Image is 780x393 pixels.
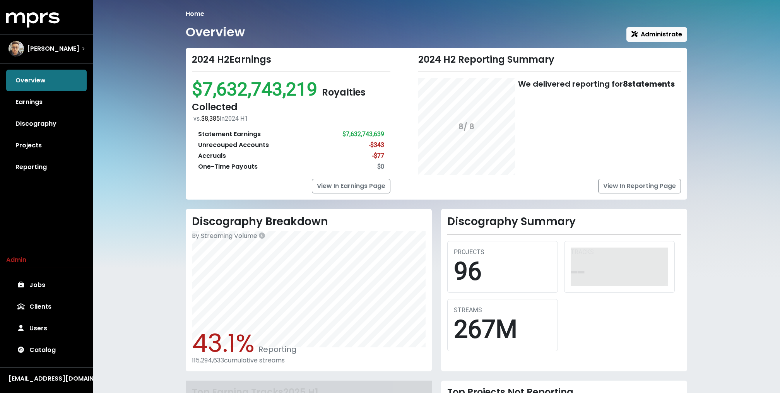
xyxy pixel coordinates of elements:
a: Users [6,318,87,339]
a: Jobs [6,274,87,296]
div: Unrecouped Accounts [198,140,269,150]
nav: breadcrumb [186,9,687,19]
div: -$77 [372,151,384,161]
span: $7,632,743,219 [192,78,322,100]
li: Home [186,9,204,19]
button: [EMAIL_ADDRESS][DOMAIN_NAME] [6,374,87,384]
div: STREAMS [454,306,551,315]
a: Discography [6,113,87,135]
div: PROJECTS [454,248,551,257]
button: Administrate [626,27,687,42]
span: $8,385 [201,115,220,122]
a: Clients [6,296,87,318]
div: 115,294,633 cumulative streams [192,357,426,364]
span: By Streaming Volume [192,231,257,240]
a: Catalog [6,339,87,361]
div: 96 [454,257,551,287]
span: 43.1% [192,326,255,361]
div: -$343 [369,140,384,150]
div: 2024 H2 Reporting Summary [418,54,681,65]
a: View In Earnings Page [312,179,390,193]
a: mprs logo [6,15,60,24]
div: Accruals [198,151,226,161]
h1: Overview [186,25,245,39]
a: Projects [6,135,87,156]
h2: Discography Breakdown [192,215,426,228]
span: Reporting [255,344,297,355]
div: vs. in 2024 H1 [193,114,390,123]
div: [EMAIL_ADDRESS][DOMAIN_NAME] [9,374,84,383]
div: One-Time Payouts [198,162,258,171]
div: Statement Earnings [198,130,261,139]
a: Reporting [6,156,87,178]
div: 2024 H2 Earnings [192,54,390,65]
b: 8 statements [623,79,675,89]
a: View In Reporting Page [598,179,681,193]
a: Earnings [6,91,87,113]
div: $7,632,743,639 [342,130,384,139]
span: Administrate [631,30,682,39]
div: 267M [454,315,551,345]
h2: Discography Summary [447,215,681,228]
img: The selected account / producer [9,41,24,56]
div: We delivered reporting for [518,78,675,90]
span: [PERSON_NAME] [27,44,79,53]
div: $0 [377,162,384,171]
